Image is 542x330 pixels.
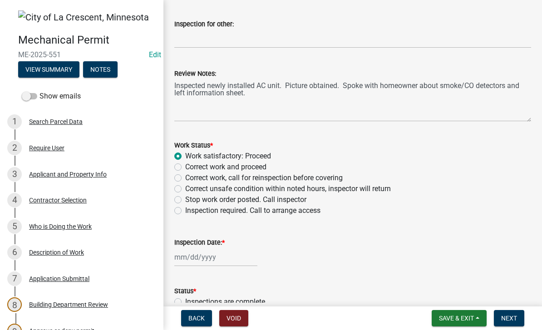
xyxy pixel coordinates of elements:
[219,310,248,326] button: Void
[494,310,524,326] button: Next
[185,162,266,172] label: Correct work and proceed
[18,10,149,24] img: City of La Crescent, Minnesota
[29,249,84,256] div: Description of Work
[185,183,391,194] label: Correct unsafe condition within noted hours, inspector will return
[7,141,22,155] div: 2
[18,66,79,74] wm-modal-confirm: Summary
[174,288,196,295] label: Status
[185,151,271,162] label: Work satisfactory: Proceed
[29,171,107,177] div: Applicant and Property Info
[18,61,79,78] button: View Summary
[501,315,517,322] span: Next
[7,193,22,207] div: 4
[29,118,83,125] div: Search Parcel Data
[174,143,213,149] label: Work Status
[188,315,205,322] span: Back
[439,315,474,322] span: Save & Exit
[174,240,225,246] label: Inspection Date:
[185,194,306,205] label: Stop work order posted. Call inspector
[29,197,87,203] div: Contractor Selection
[7,245,22,260] div: 6
[29,145,64,151] div: Require User
[7,114,22,129] div: 1
[185,296,267,307] label: Inspections are complete.
[29,223,92,230] div: Who is Doing the Work
[22,91,81,102] label: Show emails
[7,271,22,286] div: 7
[174,248,257,266] input: mm/dd/yyyy
[29,276,89,282] div: Application Submittal
[185,205,320,216] label: Inspection required. Call to arrange access
[83,61,118,78] button: Notes
[432,310,487,326] button: Save & Exit
[149,50,161,59] wm-modal-confirm: Edit Application Number
[83,66,118,74] wm-modal-confirm: Notes
[185,172,343,183] label: Correct work, call for reinspection before covering
[29,301,108,308] div: Building Department Review
[174,21,234,28] label: Inspection for other:
[7,167,22,182] div: 3
[149,50,161,59] a: Edit
[174,71,216,77] label: Review Notes:
[7,219,22,234] div: 5
[18,50,145,59] span: ME-2025-551
[18,34,156,47] h4: Mechanical Permit
[7,297,22,312] div: 8
[181,310,212,326] button: Back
